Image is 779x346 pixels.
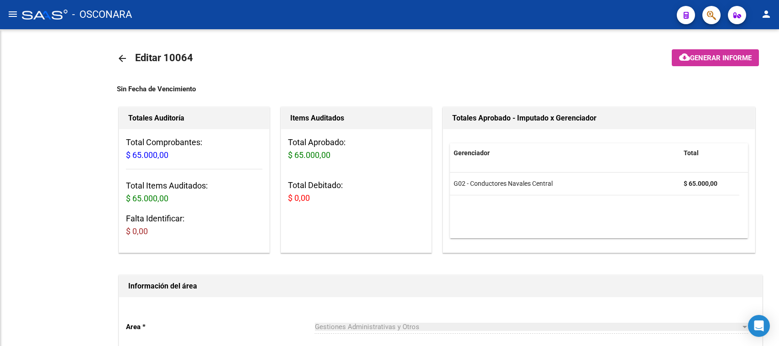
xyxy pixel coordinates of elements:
span: - OSCONARA [72,5,132,25]
h1: Información del área [128,279,753,294]
span: Generar informe [690,54,752,62]
button: Generar informe [672,49,759,66]
span: G02 - Conductores Navales Central [454,180,553,187]
h1: Totales Aprobado - Imputado x Gerenciador [452,111,746,126]
datatable-header-cell: Gerenciador [450,143,680,163]
h3: Total Debitado: [288,179,424,204]
span: $ 0,00 [288,193,310,203]
span: Editar 10064 [135,52,193,63]
span: Total [684,149,699,157]
span: $ 65.000,00 [126,194,168,203]
div: Sin Fecha de Vencimiento [117,84,764,94]
h3: Falta Identificar: [126,212,262,238]
div: Open Intercom Messenger [748,315,770,337]
span: $ 65.000,00 [288,150,330,160]
h1: Totales Auditoría [128,111,260,126]
span: Gerenciador [454,149,490,157]
strong: $ 65.000,00 [684,180,717,187]
span: $ 65.000,00 [126,150,168,160]
span: Gestiones Administrativas y Otros [315,323,419,331]
mat-icon: arrow_back [117,53,128,64]
h1: Items Auditados [290,111,422,126]
h3: Total Items Auditados: [126,179,262,205]
p: Area * [126,322,315,332]
mat-icon: person [761,9,772,20]
mat-icon: cloud_download [679,52,690,63]
datatable-header-cell: Total [680,143,739,163]
span: $ 0,00 [126,226,148,236]
h3: Total Aprobado: [288,136,424,162]
mat-icon: menu [7,9,18,20]
h3: Total Comprobantes: [126,136,262,162]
